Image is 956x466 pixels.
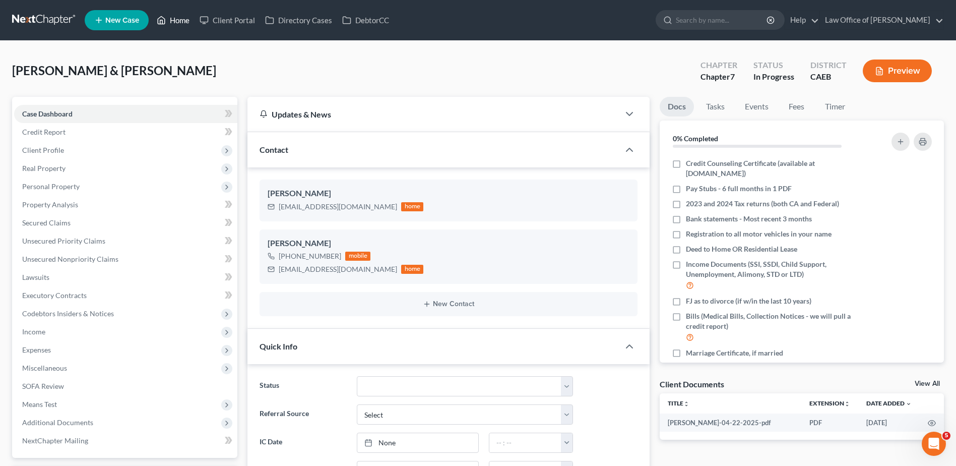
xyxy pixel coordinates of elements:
span: Income [22,327,45,336]
a: Titleunfold_more [668,399,689,407]
a: Timer [817,97,853,116]
a: Date Added expand_more [866,399,912,407]
span: Bills (Medical Bills, Collection Notices - we will pull a credit report) [686,311,864,331]
iframe: Intercom live chat [922,432,946,456]
a: Executory Contracts [14,286,237,305]
span: Quick Info [260,341,297,351]
span: Executory Contracts [22,291,87,300]
i: unfold_more [683,401,689,407]
span: [PERSON_NAME] & [PERSON_NAME] [12,63,216,78]
span: Bank statements - Most recent 3 months [686,214,812,224]
span: Income Documents (SSI, SSDI, Child Support, Unemployment, Alimony, STD or LTD) [686,259,864,279]
span: New Case [105,17,139,24]
div: CAEB [810,71,847,83]
button: Preview [863,60,932,82]
a: Events [737,97,777,116]
i: expand_more [906,401,912,407]
span: Client Profile [22,146,64,154]
div: Client Documents [660,379,724,389]
span: Credit Report [22,128,66,136]
span: 2023 and 2024 Tax returns (both CA and Federal) [686,199,839,209]
label: Referral Source [254,404,351,425]
a: Home [152,11,195,29]
a: Docs [660,97,694,116]
a: Case Dashboard [14,105,237,123]
a: Fees [781,97,813,116]
span: Case Dashboard [22,109,73,118]
span: Miscellaneous [22,364,67,372]
label: Status [254,376,351,396]
div: Status [753,60,794,71]
span: Codebtors Insiders & Notices [22,309,114,318]
a: Law Office of [PERSON_NAME] [820,11,943,29]
a: Property Analysis [14,196,237,214]
a: View All [915,380,940,387]
i: unfold_more [844,401,850,407]
input: -- : -- [489,433,561,452]
span: NextChapter Mailing [22,436,88,445]
span: SOFA Review [22,382,64,390]
span: FJ as to divorce (if w/in the last 10 years) [686,296,811,306]
span: Contact [260,145,288,154]
div: In Progress [753,71,794,83]
span: Deed to Home OR Residential Lease [686,244,797,254]
a: Unsecured Nonpriority Claims [14,250,237,268]
a: Secured Claims [14,214,237,232]
span: Secured Claims [22,218,71,227]
div: Updates & News [260,109,607,120]
span: Registration to all motor vehicles in your name [686,229,832,239]
span: Property Analysis [22,200,78,209]
label: IC Date [254,433,351,453]
div: [PHONE_NUMBER] [279,251,341,261]
a: Directory Cases [260,11,337,29]
a: NextChapter Mailing [14,432,237,450]
div: [EMAIL_ADDRESS][DOMAIN_NAME] [279,202,397,212]
td: [PERSON_NAME]-04-22-2025-pdf [660,414,801,432]
span: Expenses [22,345,51,354]
button: New Contact [268,300,629,308]
a: SOFA Review [14,377,237,395]
input: Search by name... [676,11,768,29]
a: Credit Report [14,123,237,141]
a: Lawsuits [14,268,237,286]
div: [EMAIL_ADDRESS][DOMAIN_NAME] [279,264,397,274]
a: Tasks [698,97,733,116]
span: Unsecured Nonpriority Claims [22,255,118,263]
div: Chapter [700,71,737,83]
a: Unsecured Priority Claims [14,232,237,250]
div: [PERSON_NAME] [268,188,629,200]
div: Chapter [700,60,737,71]
span: Marriage Certificate, if married [686,348,783,358]
td: [DATE] [858,414,920,432]
span: 7 [730,72,735,81]
span: Means Test [22,400,57,409]
a: None [357,433,478,452]
div: mobile [345,252,370,261]
strong: 0% Completed [673,134,718,143]
span: Pay Stubs - 6 full months in 1 PDF [686,184,792,194]
a: Client Portal [195,11,260,29]
span: Personal Property [22,182,80,191]
div: [PERSON_NAME] [268,238,629,250]
a: Extensionunfold_more [809,399,850,407]
td: PDF [801,414,858,432]
span: 5 [942,432,950,440]
span: Unsecured Priority Claims [22,237,105,245]
span: Credit Counseling Certificate (available at [DOMAIN_NAME]) [686,158,864,179]
div: District [810,60,847,71]
a: Help [785,11,819,29]
a: DebtorCC [337,11,394,29]
span: Real Property [22,164,66,172]
span: Lawsuits [22,273,49,281]
div: home [401,202,423,211]
span: Additional Documents [22,418,93,427]
div: home [401,265,423,274]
